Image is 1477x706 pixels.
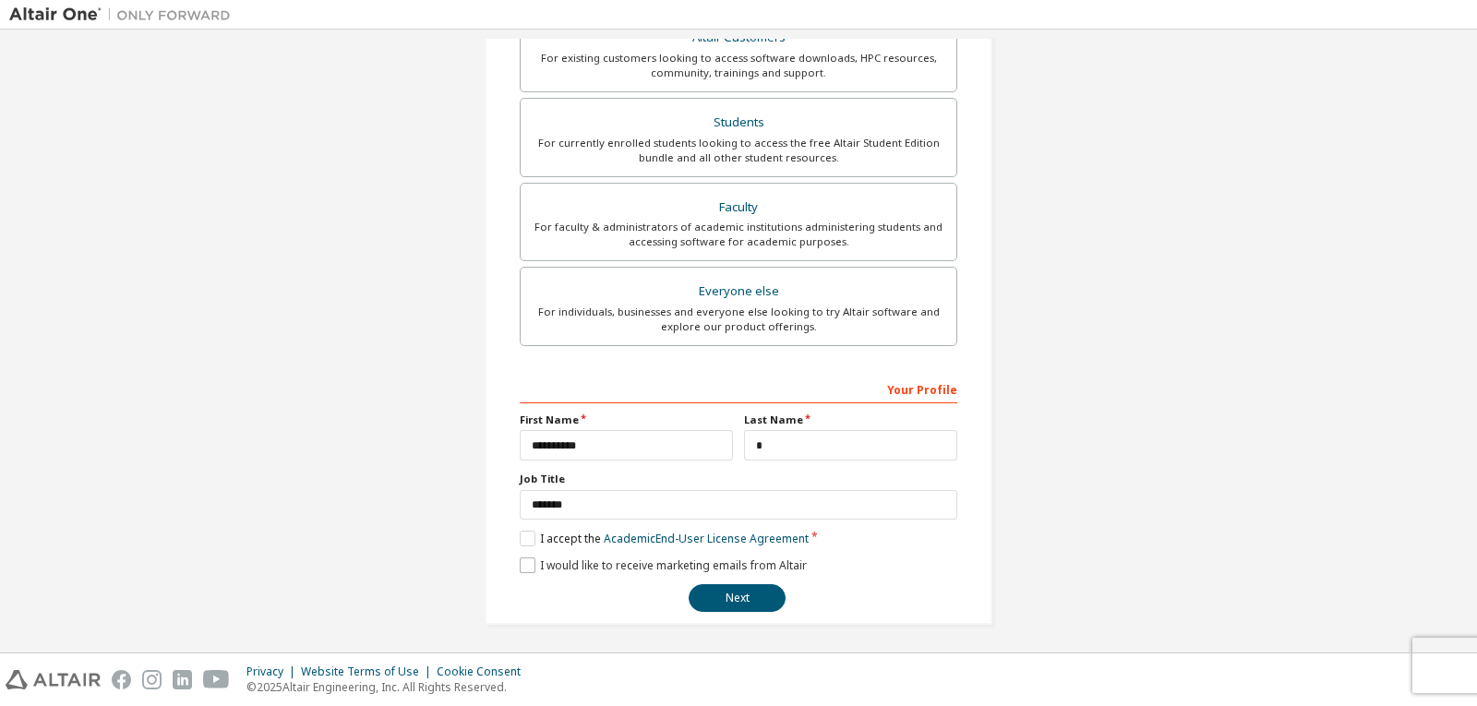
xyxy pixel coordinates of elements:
div: Your Profile [520,374,957,403]
label: Last Name [744,413,957,427]
img: youtube.svg [203,670,230,689]
label: First Name [520,413,733,427]
img: altair_logo.svg [6,670,101,689]
img: instagram.svg [142,670,162,689]
img: linkedin.svg [173,670,192,689]
div: For existing customers looking to access software downloads, HPC resources, community, trainings ... [532,51,945,80]
div: For faculty & administrators of academic institutions administering students and accessing softwa... [532,220,945,249]
div: Privacy [246,664,301,679]
div: Students [532,110,945,136]
div: Website Terms of Use [301,664,437,679]
label: Job Title [520,472,957,486]
label: I accept the [520,531,809,546]
div: Faculty [532,195,945,221]
div: For currently enrolled students looking to access the free Altair Student Edition bundle and all ... [532,136,945,165]
p: © 2025 Altair Engineering, Inc. All Rights Reserved. [246,679,532,695]
div: For individuals, businesses and everyone else looking to try Altair software and explore our prod... [532,305,945,334]
div: Everyone else [532,279,945,305]
img: facebook.svg [112,670,131,689]
label: I would like to receive marketing emails from Altair [520,557,807,573]
a: Academic End-User License Agreement [604,531,809,546]
div: Cookie Consent [437,664,532,679]
button: Next [689,584,786,612]
img: Altair One [9,6,240,24]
